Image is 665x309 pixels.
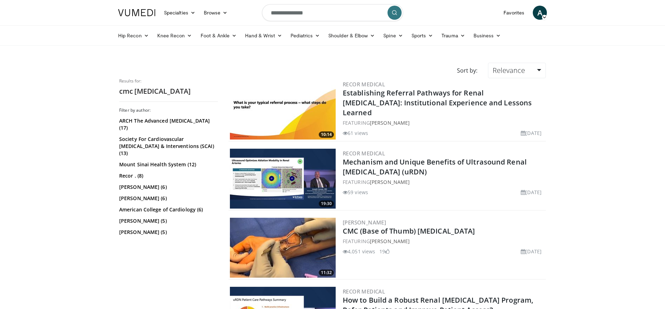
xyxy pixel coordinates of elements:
img: 03ce536a-f58c-44ab-ae4b-4616cc518945.300x170_q85_crop-smart_upscale.jpg [230,218,336,278]
span: 19:30 [319,200,334,207]
a: Recor Medical [343,81,385,88]
a: Recor Medical [343,288,385,295]
a: Business [469,29,505,43]
a: [PERSON_NAME] (5) [119,217,216,224]
a: Sports [407,29,438,43]
a: Mechanism and Unique Benefits of Ultrasound Renal [MEDICAL_DATA] (uRDN) [343,157,527,177]
div: FEATURING [343,237,544,245]
a: Spine [379,29,407,43]
p: Results for: [119,78,218,84]
img: VuMedi Logo [118,9,155,16]
a: Browse [200,6,232,20]
h2: cmc [MEDICAL_DATA] [119,87,218,96]
a: [PERSON_NAME] [343,219,386,226]
a: 11:32 [230,218,336,278]
a: 19:30 [230,149,336,209]
span: 11:32 [319,270,334,276]
a: Society For Cardiovascular [MEDICAL_DATA] & Interventions (SCAI) (13) [119,136,216,157]
a: Specialties [160,6,200,20]
img: aeeb1721-fe05-4f47-8cbf-41fa20b26116.300x170_q85_crop-smart_upscale.jpg [230,149,336,209]
a: Shoulder & Elbow [324,29,379,43]
li: [DATE] [521,248,542,255]
a: [PERSON_NAME] [370,238,410,245]
a: Favorites [499,6,529,20]
a: ARCH The Advanced [MEDICAL_DATA] (17) [119,117,216,131]
div: FEATURING [343,178,544,186]
li: 4,051 views [343,248,375,255]
div: FEATURING [343,119,544,126]
a: Knee Recon [153,29,196,43]
a: Hip Recon [114,29,153,43]
a: Trauma [437,29,469,43]
h3: Filter by author: [119,107,218,113]
a: 10:14 [230,80,336,140]
a: Hand & Wrist [241,29,286,43]
a: Pediatrics [286,29,324,43]
a: Recor . (8) [119,172,216,179]
a: [PERSON_NAME] [370,119,410,126]
a: Mount Sinai Health System (12) [119,161,216,168]
a: Recor Medical [343,150,385,157]
li: 61 views [343,129,368,137]
a: A [533,6,547,20]
span: 10:14 [319,131,334,138]
a: [PERSON_NAME] (5) [119,229,216,236]
li: 59 views [343,189,368,196]
li: 19 [379,248,389,255]
li: [DATE] [521,189,542,196]
div: Sort by: [452,63,483,78]
a: [PERSON_NAME] (6) [119,184,216,191]
li: [DATE] [521,129,542,137]
a: CMC (Base of Thumb) [MEDICAL_DATA] [343,226,475,236]
img: 9ffc4e5b-0237-4b43-a130-b143d5598344.300x170_q85_crop-smart_upscale.jpg [230,80,336,140]
a: Relevance [488,63,546,78]
a: [PERSON_NAME] [370,179,410,185]
a: [PERSON_NAME] (6) [119,195,216,202]
a: American College of Cardiology (6) [119,206,216,213]
a: Foot & Ankle [196,29,241,43]
span: Relevance [493,66,525,75]
input: Search topics, interventions [262,4,403,21]
a: Establishing Referral Pathways for Renal [MEDICAL_DATA]: Institutional Experience and Lessons Lea... [343,88,532,117]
